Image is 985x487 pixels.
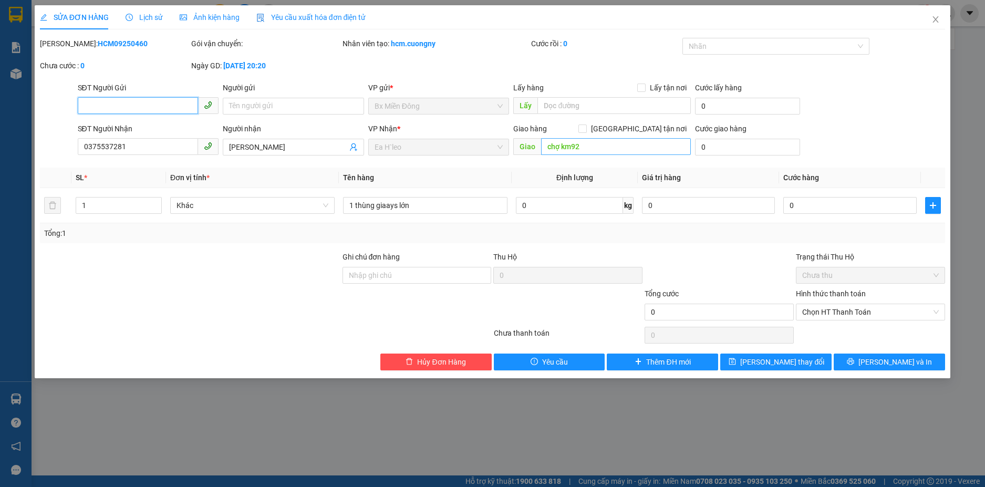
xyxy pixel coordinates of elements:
[90,34,175,47] div: [PERSON_NAME]
[204,142,212,150] span: phone
[926,201,941,210] span: plus
[349,143,358,151] span: user-add
[493,327,644,346] div: Chưa thanh toán
[78,82,219,94] div: SĐT Người Gửi
[9,34,82,59] div: Nha Khoa Valis
[343,173,374,182] span: Tên hàng
[98,39,148,48] b: HCM09250460
[380,354,492,370] button: deleteHủy Đơn Hàng
[90,10,115,21] span: Nhận:
[513,84,544,92] span: Lấy hàng
[9,59,82,74] div: 0843218218
[180,14,187,21] span: picture
[40,38,189,49] div: [PERSON_NAME]:
[343,253,400,261] label: Ghi chú đơn hàng
[646,82,691,94] span: Lấy tận nơi
[343,197,507,214] input: VD: Bàn, Ghế
[695,84,742,92] label: Cước lấy hàng
[40,14,47,21] span: edit
[563,39,567,48] b: 0
[40,60,189,71] div: Chưa cước :
[44,197,61,214] button: delete
[494,354,605,370] button: exclamation-circleYêu cầu
[406,358,413,366] span: delete
[802,267,939,283] span: Chưa thu
[513,125,547,133] span: Giao hàng
[256,14,265,22] img: icon
[180,13,240,22] span: Ảnh kiện hàng
[375,98,503,114] span: Bx Miền Đông
[40,13,109,22] span: SỬA ĐƠN HÀNG
[126,13,163,22] span: Lịch sử
[783,173,819,182] span: Cước hàng
[642,173,681,182] span: Giá trị hàng
[623,197,634,214] span: kg
[223,123,364,134] div: Người nhận
[645,289,679,298] span: Tổng cước
[90,9,175,34] div: Bx Miền Đông
[531,358,538,366] span: exclamation-circle
[80,61,85,70] b: 0
[368,125,397,133] span: VP Nhận
[796,251,945,263] div: Trạng thái Thu Hộ
[720,354,832,370] button: save[PERSON_NAME] thay đổi
[44,227,380,239] div: Tổng: 1
[925,197,941,214] button: plus
[204,101,212,109] span: phone
[513,97,537,114] span: Lấy
[177,198,328,213] span: Khác
[740,356,824,368] span: [PERSON_NAME] thay đổi
[695,98,800,115] input: Cước lấy hàng
[834,354,945,370] button: printer[PERSON_NAME] và In
[76,173,84,182] span: SL
[417,356,465,368] span: Hủy Đơn Hàng
[256,13,366,22] span: Yêu cầu xuất hóa đơn điện tử
[646,356,690,368] span: Thêm ĐH mới
[729,358,736,366] span: save
[78,123,219,134] div: SĐT Người Nhận
[542,356,568,368] span: Yêu cầu
[170,173,210,182] span: Đơn vị tính
[493,253,517,261] span: Thu Hộ
[9,9,82,34] div: VP Buôn Mê Thuột
[223,61,266,70] b: [DATE] 20:20
[343,38,530,49] div: Nhân viên tạo:
[796,289,866,298] label: Hình thức thanh toán
[368,82,510,94] div: VP gửi
[695,139,800,156] input: Cước giao hàng
[541,138,691,155] input: Dọc đường
[858,356,932,368] span: [PERSON_NAME] và In
[587,123,691,134] span: [GEOGRAPHIC_DATA] tận nơi
[513,138,541,155] span: Giao
[90,47,175,61] div: 0814044444
[531,38,680,49] div: Cước rồi :
[375,139,503,155] span: Ea H`leo
[931,15,940,24] span: close
[802,304,939,320] span: Chọn HT Thanh Toán
[556,173,593,182] span: Định lượng
[391,39,436,48] b: hcm.cuongny
[191,38,340,49] div: Gói vận chuyển:
[537,97,691,114] input: Dọc đường
[607,354,718,370] button: plusThêm ĐH mới
[921,5,950,35] button: Close
[635,358,642,366] span: plus
[191,60,340,71] div: Ngày GD:
[126,14,133,21] span: clock-circle
[695,125,746,133] label: Cước giao hàng
[9,10,25,21] span: Gửi:
[343,267,492,284] input: Ghi chú đơn hàng
[223,82,364,94] div: Người gửi
[847,358,854,366] span: printer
